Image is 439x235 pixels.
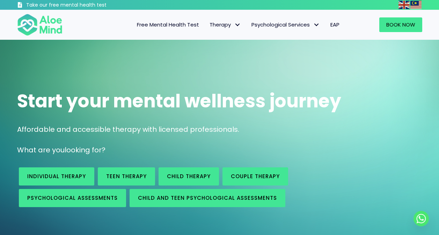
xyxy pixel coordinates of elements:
[26,2,144,9] h3: Take our free mental health test
[27,194,118,202] span: Psychological assessments
[233,20,243,30] span: Therapy: submenu
[72,17,345,32] nav: Menu
[167,173,211,180] span: Child Therapy
[398,1,410,9] img: en
[17,124,422,135] p: Affordable and accessible therapy with licensed professionals.
[106,173,147,180] span: Teen Therapy
[386,21,415,28] span: Book Now
[398,1,410,9] a: English
[210,21,241,28] span: Therapy
[410,1,422,9] img: ms
[312,20,322,30] span: Psychological Services: submenu
[231,173,280,180] span: Couple therapy
[98,167,155,185] a: Teen Therapy
[410,1,422,9] a: Malay
[19,189,126,207] a: Psychological assessments
[330,21,339,28] span: EAP
[17,13,63,36] img: Aloe mind Logo
[19,167,94,185] a: Individual therapy
[137,21,199,28] span: Free Mental Health Test
[27,173,86,180] span: Individual therapy
[130,189,285,207] a: Child and Teen Psychological assessments
[132,17,204,32] a: Free Mental Health Test
[251,21,320,28] span: Psychological Services
[17,145,65,155] span: What are you
[246,17,325,32] a: Psychological ServicesPsychological Services: submenu
[414,211,429,226] a: Whatsapp
[325,17,345,32] a: EAP
[65,145,105,155] span: looking for?
[138,194,277,202] span: Child and Teen Psychological assessments
[159,167,219,185] a: Child Therapy
[222,167,288,185] a: Couple therapy
[17,88,341,114] span: Start your mental wellness journey
[379,17,422,32] a: Book Now
[17,2,144,10] a: Take our free mental health test
[204,17,246,32] a: TherapyTherapy: submenu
